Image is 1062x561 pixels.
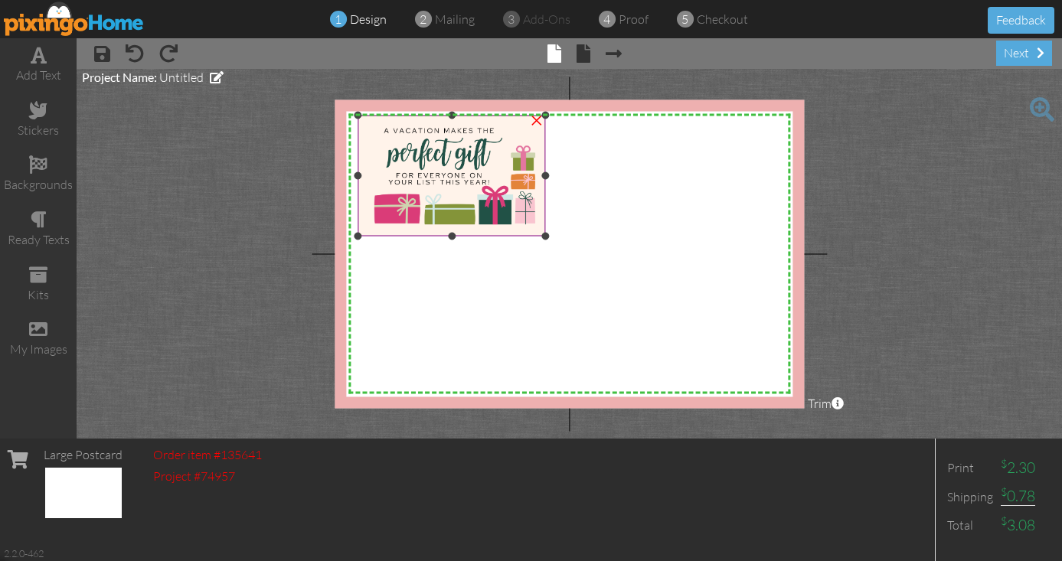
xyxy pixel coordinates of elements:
div: Large Postcard [44,446,123,464]
span: 4 [603,11,610,28]
span: add-ons [523,11,570,27]
sup: $ [1001,485,1007,498]
span: 2 [420,11,426,28]
div: × [524,106,549,130]
sup: $ [1001,514,1007,527]
span: mailing [435,11,475,27]
span: Trim [808,395,844,413]
div: 2.2.0-462 [4,546,44,560]
button: Feedback [988,7,1054,34]
div: Project #74957 [153,468,262,485]
span: Untitled [159,70,204,85]
span: checkout [697,11,748,27]
img: pixingo logo [4,2,145,36]
img: 20250911-133543-9b9a51eb121d-original.png [358,115,546,236]
sup: $ [1001,457,1007,470]
span: design [350,11,387,27]
div: Order item #135641 [153,446,262,464]
span: proof [619,11,649,27]
span: 3.08 [1001,516,1035,534]
span: 0.78 [1001,487,1035,506]
img: 135641-1-1757597674546-ba7589c8c4e87189-qa.jpg [45,468,122,518]
span: 2.30 [1001,458,1035,477]
span: 5 [681,11,688,28]
div: next [996,41,1052,66]
td: Total [943,511,997,540]
span: 1 [335,11,341,28]
span: Project Name: [82,70,157,84]
td: Shipping [943,482,997,510]
td: Print [943,454,997,482]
